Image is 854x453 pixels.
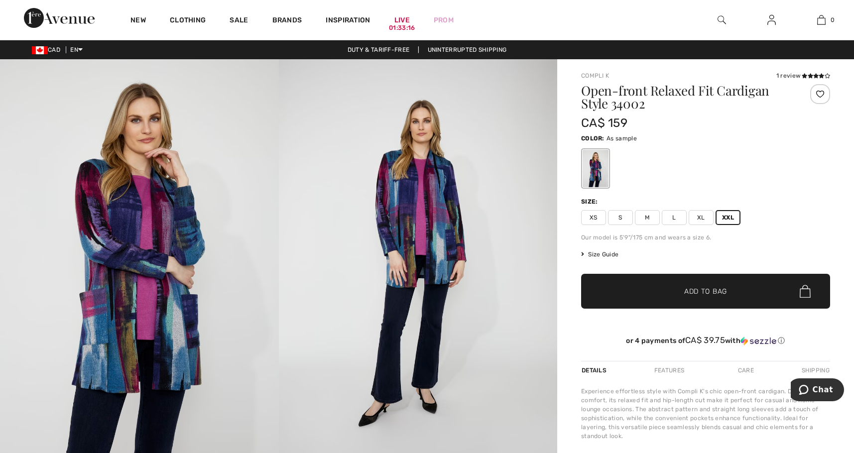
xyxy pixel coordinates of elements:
[581,135,605,142] span: Color:
[32,46,64,53] span: CAD
[684,286,727,297] span: Add to Bag
[230,16,248,26] a: Sale
[817,14,826,26] img: My Bag
[581,336,830,345] div: or 4 payments of with
[581,361,609,379] div: Details
[800,285,811,298] img: Bag.svg
[685,335,725,345] span: CA$ 39.75
[24,8,95,28] img: 1ère Avenue
[581,72,609,79] a: Compli K
[635,210,660,225] span: M
[32,46,48,54] img: Canadian Dollar
[716,210,740,225] span: XXL
[799,361,830,379] div: Shipping
[581,210,606,225] span: XS
[170,16,206,26] a: Clothing
[740,337,776,345] img: Sezzle
[607,135,637,142] span: As sample
[389,23,415,33] div: 01:33:16
[581,233,830,242] div: Our model is 5'9"/175 cm and wears a size 6.
[759,14,784,26] a: Sign In
[689,210,714,225] span: XL
[581,84,789,110] h1: Open-front Relaxed Fit Cardigan Style 34002
[581,387,830,441] div: Experience effortless style with Compli K's chic open-front cardigan. Designed for comfort, its r...
[70,46,83,53] span: EN
[130,16,146,26] a: New
[583,150,609,187] div: As sample
[608,210,633,225] span: S
[797,14,846,26] a: 0
[581,197,600,206] div: Size:
[581,250,618,259] span: Size Guide
[791,378,844,403] iframe: Opens a widget where you can chat to one of our agents
[662,210,687,225] span: L
[581,336,830,349] div: or 4 payments ofCA$ 39.75withSezzle Click to learn more about Sezzle
[767,14,776,26] img: My Info
[718,14,726,26] img: search the website
[326,16,370,26] span: Inspiration
[581,116,627,130] span: CA$ 159
[730,361,762,379] div: Care
[646,361,693,379] div: Features
[831,15,835,24] span: 0
[581,274,830,309] button: Add to Bag
[394,15,410,25] a: Live01:33:16
[434,15,454,25] a: Prom
[272,16,302,26] a: Brands
[776,71,830,80] div: 1 review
